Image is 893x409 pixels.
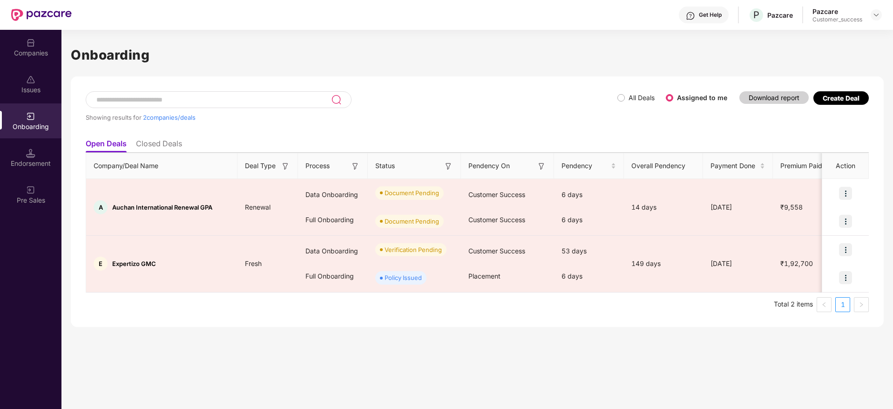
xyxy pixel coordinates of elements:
[281,162,290,171] img: svg+xml;base64,PHN2ZyB3aWR0aD0iMTYiIGhlaWdodD0iMTYiIHZpZXdCb3g9IjAgMCAxNiAxNiIgZmlsbD0ibm9uZSIgeG...
[537,162,546,171] img: svg+xml;base64,PHN2ZyB3aWR0aD0iMTYiIGhlaWdodD0iMTYiIHZpZXdCb3g9IjAgMCAxNiAxNiIgZmlsbD0ibm9uZSIgeG...
[624,153,703,179] th: Overall Pendency
[26,75,35,84] img: svg+xml;base64,PHN2ZyBpZD0iSXNzdWVzX2Rpc2FibGVkIiB4bWxucz0iaHR0cDovL3d3dy53My5vcmcvMjAwMC9zdmciIH...
[468,272,501,280] span: Placement
[703,259,773,269] div: [DATE]
[237,203,278,211] span: Renewal
[468,191,525,198] span: Customer Success
[773,153,833,179] th: Premium Paid
[86,139,127,152] li: Open Deals
[562,161,609,171] span: Pendency
[773,203,810,211] span: ₹9,558
[375,161,395,171] span: Status
[468,216,525,224] span: Customer Success
[839,187,852,200] img: icon
[94,200,108,214] div: A
[703,153,773,179] th: Payment Done
[767,11,793,20] div: Pazcare
[11,9,72,21] img: New Pazcare Logo
[26,149,35,158] img: svg+xml;base64,PHN2ZyB3aWR0aD0iMTQuNSIgaGVpZ2h0PSIxNC41IiB2aWV3Qm94PSIwIDAgMTYgMTYiIGZpbGw9Im5vbm...
[822,153,869,179] th: Action
[686,11,695,20] img: svg+xml;base64,PHN2ZyBpZD0iSGVscC0zMngzMiIgeG1sbnM9Imh0dHA6Ly93d3cudzMub3JnLzIwMDAvc3ZnIiB3aWR0aD...
[703,202,773,212] div: [DATE]
[237,259,269,267] span: Fresh
[305,161,330,171] span: Process
[468,247,525,255] span: Customer Success
[554,153,624,179] th: Pendency
[773,259,820,267] span: ₹1,92,700
[468,161,510,171] span: Pendency On
[554,239,624,264] div: 53 days
[554,264,624,289] div: 6 days
[817,297,832,312] button: left
[839,215,852,228] img: icon
[385,217,439,226] div: Document Pending
[839,271,852,284] img: icon
[86,153,237,179] th: Company/Deal Name
[677,94,727,102] label: Assigned to me
[26,185,35,195] img: svg+xml;base64,PHN2ZyB3aWR0aD0iMjAiIGhlaWdodD0iMjAiIHZpZXdCb3g9IjAgMCAyMCAyMCIgZmlsbD0ibm9uZSIgeG...
[854,297,869,312] button: right
[298,239,368,264] div: Data Onboarding
[245,161,276,171] span: Deal Type
[823,94,859,102] div: Create Deal
[812,16,862,23] div: Customer_success
[385,273,422,282] div: Policy Issued
[624,259,703,269] div: 149 days
[821,302,827,307] span: left
[739,91,809,104] button: Download report
[71,45,884,65] h1: Onboarding
[298,264,368,289] div: Full Onboarding
[817,297,832,312] li: Previous Page
[624,202,703,212] div: 14 days
[385,188,439,198] div: Document Pending
[26,112,35,121] img: svg+xml;base64,PHN2ZyB3aWR0aD0iMjAiIGhlaWdodD0iMjAiIHZpZXdCb3g9IjAgMCAyMCAyMCIgZmlsbD0ibm9uZSIgeG...
[629,94,655,102] label: All Deals
[753,9,759,20] span: P
[351,162,360,171] img: svg+xml;base64,PHN2ZyB3aWR0aD0iMTYiIGhlaWdodD0iMTYiIHZpZXdCb3g9IjAgMCAxNiAxNiIgZmlsbD0ibm9uZSIgeG...
[873,11,880,19] img: svg+xml;base64,PHN2ZyBpZD0iRHJvcGRvd24tMzJ4MzIiIHhtbG5zPSJodHRwOi8vd3d3LnczLm9yZy8yMDAwL3N2ZyIgd2...
[812,7,862,16] div: Pazcare
[854,297,869,312] li: Next Page
[710,161,758,171] span: Payment Done
[136,139,182,152] li: Closed Deals
[835,297,850,312] li: 1
[836,298,850,312] a: 1
[86,114,617,121] div: Showing results for
[385,245,442,254] div: Verification Pending
[774,297,813,312] li: Total 2 items
[331,94,342,105] img: svg+xml;base64,PHN2ZyB3aWR0aD0iMjQiIGhlaWdodD0iMjUiIHZpZXdCb3g9IjAgMCAyNCAyNSIgZmlsbD0ibm9uZSIgeG...
[298,182,368,207] div: Data Onboarding
[859,302,864,307] span: right
[112,260,156,267] span: Expertizo GMC
[26,38,35,48] img: svg+xml;base64,PHN2ZyBpZD0iQ29tcGFuaWVzIiB4bWxucz0iaHR0cDovL3d3dy53My5vcmcvMjAwMC9zdmciIHdpZHRoPS...
[554,182,624,207] div: 6 days
[94,257,108,271] div: E
[699,11,722,19] div: Get Help
[839,243,852,256] img: icon
[143,114,196,121] span: 2 companies/deals
[298,207,368,232] div: Full Onboarding
[554,207,624,232] div: 6 days
[444,162,453,171] img: svg+xml;base64,PHN2ZyB3aWR0aD0iMTYiIGhlaWdodD0iMTYiIHZpZXdCb3g9IjAgMCAxNiAxNiIgZmlsbD0ibm9uZSIgeG...
[112,204,212,211] span: Auchan International Renewal GPA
